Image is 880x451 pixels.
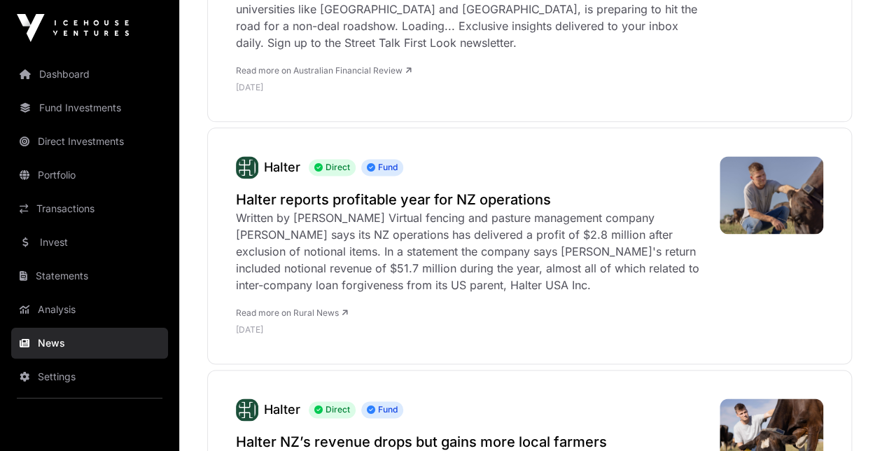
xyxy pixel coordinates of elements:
[264,402,300,417] a: Halter
[11,294,168,325] a: Analysis
[236,82,706,93] p: [DATE]
[11,160,168,190] a: Portfolio
[720,156,823,234] img: 254ef5d7a7b6400ce51fef42e7abfe31_XL.jpg
[11,261,168,291] a: Statements
[11,92,168,123] a: Fund Investments
[309,401,356,418] span: Direct
[236,324,706,335] p: [DATE]
[236,398,258,421] a: Halter
[309,159,356,176] span: Direct
[236,156,258,179] a: Halter
[361,159,403,176] span: Fund
[11,126,168,157] a: Direct Investments
[17,14,129,42] img: Icehouse Ventures Logo
[11,328,168,359] a: News
[810,384,880,451] iframe: Chat Widget
[236,190,706,209] a: Halter reports profitable year for NZ operations
[11,193,168,224] a: Transactions
[264,160,300,174] a: Halter
[236,65,412,76] a: Read more on Australian Financial Review
[236,156,258,179] img: Halter-Favicon.svg
[236,398,258,421] img: Halter-Favicon.svg
[236,209,706,293] div: Written by [PERSON_NAME] Virtual fencing and pasture management company [PERSON_NAME] says its NZ...
[11,361,168,392] a: Settings
[11,59,168,90] a: Dashboard
[11,227,168,258] a: Invest
[236,307,348,318] a: Read more on Rural News
[361,401,403,418] span: Fund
